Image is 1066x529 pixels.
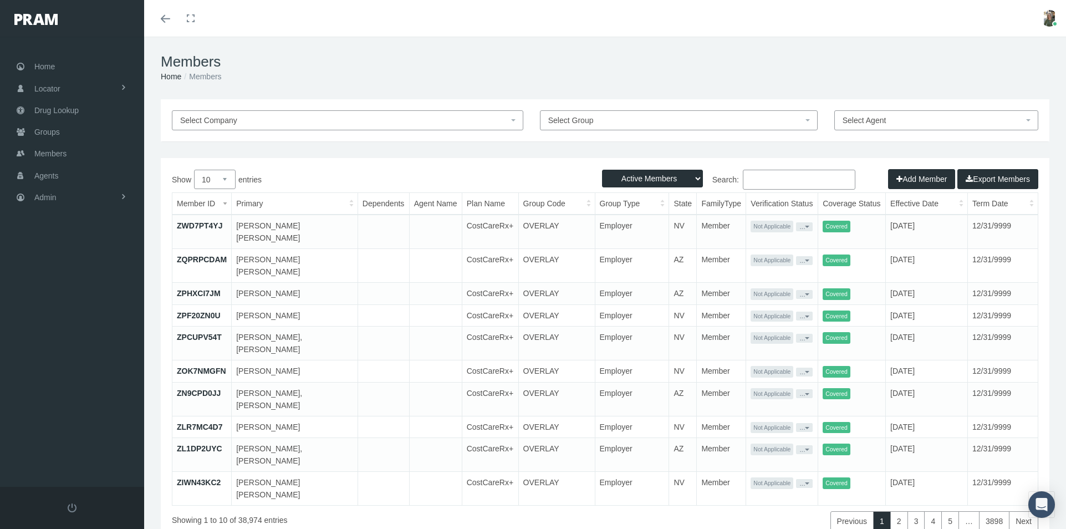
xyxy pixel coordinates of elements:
[751,422,793,434] span: Not Applicable
[697,382,746,416] td: Member
[669,283,697,305] td: AZ
[697,472,746,506] td: Member
[823,255,850,266] span: Covered
[823,477,850,489] span: Covered
[518,249,595,283] td: OVERLAY
[697,327,746,360] td: Member
[746,193,818,215] th: Verification Status
[595,215,669,249] td: Employer
[823,422,850,434] span: Covered
[886,304,968,327] td: [DATE]
[968,327,1038,360] td: 12/31/9999
[462,472,518,506] td: CostCareRx+
[177,478,221,487] a: ZIWN43KC2
[823,288,850,300] span: Covered
[697,215,746,249] td: Member
[462,283,518,305] td: CostCareRx+
[518,472,595,506] td: OVERLAY
[886,382,968,416] td: [DATE]
[595,382,669,416] td: Employer
[669,416,697,438] td: NV
[968,304,1038,327] td: 12/31/9999
[796,479,813,488] button: ...
[462,193,518,215] th: Plan Name
[968,438,1038,472] td: 12/31/9999
[751,288,793,300] span: Not Applicable
[595,327,669,360] td: Employer
[595,304,669,327] td: Employer
[796,222,813,231] button: ...
[886,360,968,383] td: [DATE]
[462,327,518,360] td: CostCareRx+
[180,116,237,125] span: Select Company
[595,438,669,472] td: Employer
[358,193,409,215] th: Dependents
[968,382,1038,416] td: 12/31/9999
[669,249,697,283] td: AZ
[34,56,55,77] span: Home
[796,256,813,265] button: ...
[751,444,793,455] span: Not Applicable
[232,215,358,249] td: [PERSON_NAME] [PERSON_NAME]
[823,388,850,400] span: Covered
[843,116,886,125] span: Select Agent
[177,389,221,398] a: ZN9CPD0JJ
[796,389,813,398] button: ...
[232,360,358,383] td: [PERSON_NAME]
[462,249,518,283] td: CostCareRx+
[232,193,358,215] th: Primary: activate to sort column ascending
[751,388,793,400] span: Not Applicable
[177,255,227,264] a: ZQPRPCDAM
[968,249,1038,283] td: 12/31/9999
[823,221,850,232] span: Covered
[697,360,746,383] td: Member
[823,444,850,455] span: Covered
[968,416,1038,438] td: 12/31/9999
[886,327,968,360] td: [DATE]
[172,170,605,189] label: Show entries
[886,438,968,472] td: [DATE]
[595,416,669,438] td: Employer
[232,382,358,416] td: [PERSON_NAME], [PERSON_NAME]
[595,193,669,215] th: Group Type: activate to sort column ascending
[518,416,595,438] td: OVERLAY
[697,249,746,283] td: Member
[968,283,1038,305] td: 12/31/9999
[669,215,697,249] td: NV
[886,283,968,305] td: [DATE]
[697,416,746,438] td: Member
[796,368,813,377] button: ...
[462,438,518,472] td: CostCareRx+
[161,72,181,81] a: Home
[161,53,1049,70] h1: Members
[595,472,669,506] td: Employer
[34,165,59,186] span: Agents
[34,121,60,143] span: Groups
[177,333,222,342] a: ZPCUPV54T
[796,312,813,321] button: ...
[409,193,462,215] th: Agent Name
[518,438,595,472] td: OVERLAY
[177,423,222,431] a: ZLR7MC4D7
[888,169,955,189] button: Add Member
[751,366,793,378] span: Not Applicable
[518,215,595,249] td: OVERLAY
[669,304,697,327] td: NV
[518,360,595,383] td: OVERLAY
[823,366,850,378] span: Covered
[518,283,595,305] td: OVERLAY
[518,382,595,416] td: OVERLAY
[462,382,518,416] td: CostCareRx+
[669,193,697,215] th: State
[34,100,79,121] span: Drug Lookup
[968,472,1038,506] td: 12/31/9999
[886,215,968,249] td: [DATE]
[1028,491,1055,518] div: Open Intercom Messenger
[968,215,1038,249] td: 12/31/9999
[232,327,358,360] td: [PERSON_NAME], [PERSON_NAME]
[177,221,222,230] a: ZWD7PT4YJ
[968,193,1038,215] th: Term Date: activate to sort column ascending
[818,193,886,215] th: Coverage Status
[751,311,793,322] span: Not Applicable
[177,367,226,375] a: ZOK7NMGFN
